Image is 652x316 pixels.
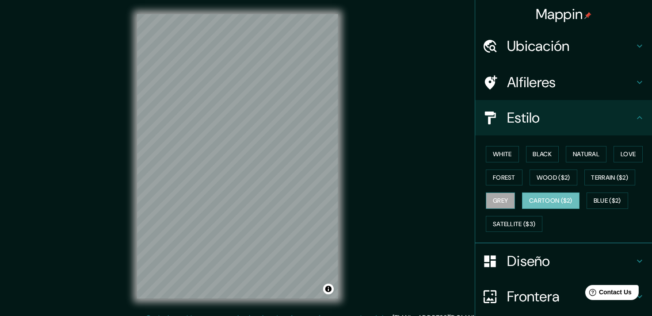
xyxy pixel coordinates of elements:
[323,284,334,294] button: Toggle attribution
[475,65,652,100] div: Alfileres
[566,146,606,162] button: Natural
[522,193,580,209] button: Cartoon ($2)
[486,216,542,232] button: Satellite ($3)
[507,37,634,55] h4: Ubicación
[587,193,628,209] button: Blue ($2)
[475,243,652,279] div: Diseño
[486,193,515,209] button: Grey
[137,14,338,299] canvas: Map
[573,281,642,306] iframe: Help widget launcher
[584,170,636,186] button: Terrain ($2)
[507,252,634,270] h4: Diseño
[507,73,634,91] h4: Alfileres
[486,170,522,186] button: Forest
[475,100,652,135] div: Estilo
[507,288,634,305] h4: Frontera
[475,28,652,64] div: Ubicación
[536,5,592,23] h4: Mappin
[614,146,643,162] button: Love
[475,279,652,314] div: Frontera
[486,146,519,162] button: White
[530,170,577,186] button: Wood ($2)
[526,146,559,162] button: Black
[507,109,634,127] h4: Estilo
[584,12,591,19] img: pin-icon.png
